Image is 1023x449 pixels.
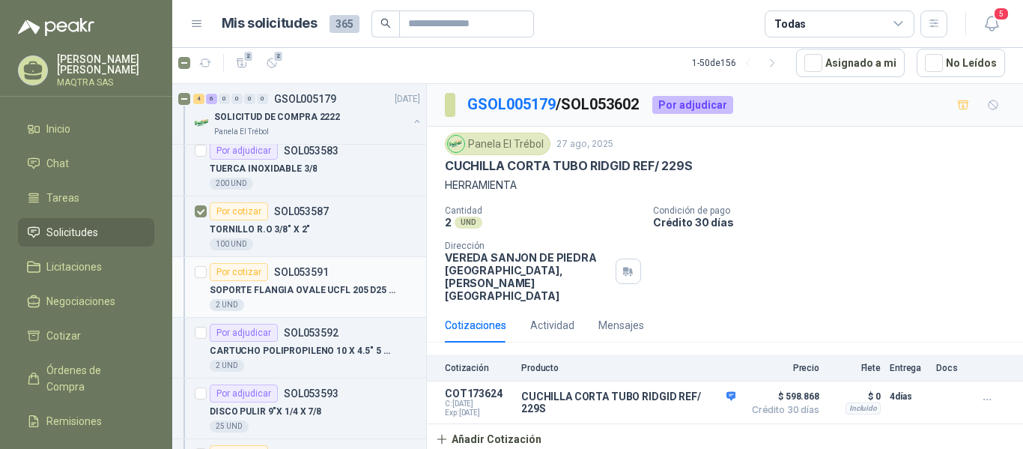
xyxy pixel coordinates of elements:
img: Company Logo [448,136,464,152]
a: Cotizar [18,322,154,350]
p: Docs [936,363,966,373]
p: TUERCA INOXIDABLE 3/8 [210,162,317,176]
div: Por adjudicar [652,96,733,114]
p: SOL053587 [274,206,329,217]
div: 2 UND [210,299,244,311]
button: No Leídos [917,49,1005,77]
a: Por cotizarSOL053591SOPORTE FLANGIA OVALE UCFL 205 D25 LONG LIFE REF MF 801195 FP6000CS2 UND [172,257,426,318]
img: Company Logo [193,114,211,132]
a: Por adjudicarSOL053583TUERCA INOXIDABLE 3/8200 UND [172,136,426,196]
a: Solicitudes [18,218,154,247]
div: 0 [231,94,243,104]
a: 4 6 0 0 0 0 GSOL005179[DATE] Company LogoSOLICITUD DE COMPRA 2222Panela El Trébol [193,90,423,138]
p: 4 días [890,388,927,406]
span: Negociaciones [46,293,115,310]
span: Tareas [46,190,79,206]
a: Por cotizarSOL053587TORNILLO R.O 3/8" X 2"100 UND [172,196,426,257]
span: Solicitudes [46,224,98,241]
div: Por adjudicar [210,324,278,342]
span: 5 [993,7,1010,21]
div: Actividad [530,317,574,334]
div: 6 [206,94,217,104]
div: 1 - 50 de 156 [692,51,784,75]
span: Remisiones [46,413,102,430]
p: Producto [521,363,735,373]
p: / SOL053602 [467,93,640,116]
p: SOL053593 [284,388,339,399]
p: Crédito 30 días [653,216,1017,229]
p: [PERSON_NAME] [PERSON_NAME] [57,54,154,75]
div: 0 [257,94,268,104]
div: Por adjudicar [210,385,278,403]
p: CUCHILLA CORTA TUBO RIDGID REF/ 229S [445,158,693,174]
a: Tareas [18,184,154,212]
div: Por adjudicar [210,142,278,160]
div: Incluido [846,403,881,415]
a: Por adjudicarSOL053593DISCO PULIR 9"X 1/4 X 7/825 UND [172,379,426,439]
p: DISCO PULIR 9"X 1/4 X 7/8 [210,405,321,419]
div: 200 UND [210,178,253,190]
span: Licitaciones [46,259,102,275]
p: SOL053592 [284,328,339,338]
p: Flete [828,363,881,373]
div: 0 [219,94,230,104]
span: Inicio [46,121,70,137]
div: 25 UND [210,421,249,433]
p: CARTUCHO POLIPROPILENO 10 X 4.5" 5 MICRA [210,344,396,358]
h1: Mis solicitudes [222,13,318,34]
span: Cotizar [46,328,81,344]
p: Panela El Trébol [214,126,269,138]
p: GSOL005179 [274,94,336,104]
div: Cotizaciones [445,317,506,334]
div: Por cotizar [210,202,268,220]
a: Remisiones [18,407,154,436]
div: Panela El Trébol [445,133,550,155]
button: 2 [230,51,254,75]
div: 100 UND [210,238,253,250]
span: $ 598.868 [744,388,819,406]
button: 2 [260,51,284,75]
span: C: [DATE] [445,400,512,409]
div: UND [455,217,482,229]
span: search [380,18,391,28]
p: $ 0 [828,388,881,406]
p: MAQTRA SAS [57,78,154,87]
span: 2 [243,50,254,62]
p: CUCHILLA CORTA TUBO RIDGID REF/ 229S [521,391,735,415]
p: [DATE] [395,92,420,106]
p: Dirección [445,241,610,251]
a: Licitaciones [18,253,154,281]
button: 5 [978,10,1005,37]
span: Crédito 30 días [744,406,819,415]
p: Cotización [445,363,512,373]
a: Inicio [18,115,154,143]
a: Negociaciones [18,287,154,316]
div: Todas [774,16,806,32]
p: 2 [445,216,452,229]
div: Por cotizar [210,263,268,281]
button: Asignado a mi [796,49,905,77]
a: Órdenes de Compra [18,356,154,401]
p: SOL053591 [274,267,329,277]
p: HERRAMIENTA [445,177,1005,193]
a: Por adjudicarSOL053592CARTUCHO POLIPROPILENO 10 X 4.5" 5 MICRA2 UND [172,318,426,379]
span: Chat [46,155,69,172]
span: Órdenes de Compra [46,362,140,395]
p: Entrega [890,363,927,373]
div: 0 [244,94,255,104]
p: VEREDA SANJON DE PIEDRA [GEOGRAPHIC_DATA] , [PERSON_NAME][GEOGRAPHIC_DATA] [445,251,610,302]
div: Mensajes [598,317,644,334]
p: SOLICITUD DE COMPRA 2222 [214,110,340,124]
p: COT173624 [445,388,512,400]
div: 2 UND [210,360,244,372]
span: 2 [273,50,284,62]
span: Exp: [DATE] [445,409,512,418]
p: Precio [744,363,819,373]
p: SOL053583 [284,145,339,156]
p: SOPORTE FLANGIA OVALE UCFL 205 D25 LONG LIFE REF MF 801195 FP6000CS [210,283,396,298]
img: Logo peakr [18,18,94,36]
a: Chat [18,149,154,178]
div: 4 [193,94,204,104]
p: Condición de pago [653,205,1017,216]
a: GSOL005179 [467,95,556,113]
